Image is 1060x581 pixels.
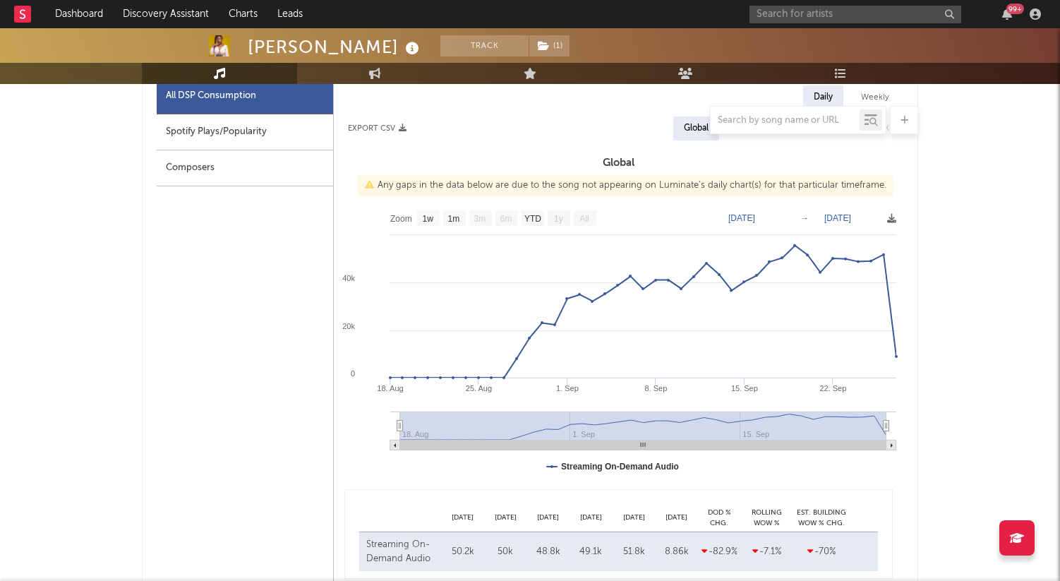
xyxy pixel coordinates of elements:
[824,213,851,223] text: [DATE]
[701,545,737,559] div: -82.9 %
[803,85,843,109] div: Daily
[524,214,541,224] text: YTD
[445,545,481,559] div: 50.2k
[390,214,412,224] text: Zoom
[749,6,961,23] input: Search for artists
[488,545,524,559] div: 50k
[850,85,900,109] div: Weekly
[500,214,512,224] text: 6m
[423,214,434,224] text: 1w
[529,35,570,56] button: (1)
[448,214,460,224] text: 1m
[531,545,567,559] div: 48.8k
[728,213,755,223] text: [DATE]
[440,35,529,56] button: Track
[366,538,438,565] div: Streaming On-Demand Audio
[616,545,652,559] div: 51.8k
[157,150,333,186] div: Composers
[797,545,846,559] div: -70 %
[570,513,613,523] div: [DATE]
[342,274,355,282] text: 40k
[351,369,355,378] text: 0
[358,175,893,196] div: Any gaps in the data below are due to the song not appearing on Luminate's daily chart(s) for tha...
[1002,8,1012,20] button: 99+
[645,384,668,393] text: 8. Sep
[819,384,846,393] text: 22. Sep
[527,513,570,523] div: [DATE]
[377,384,403,393] text: 18. Aug
[484,513,527,523] div: [DATE]
[157,78,333,114] div: All DSP Consumption
[698,508,740,528] div: DoD % Chg.
[441,513,484,523] div: [DATE]
[573,545,609,559] div: 49.1k
[744,545,790,559] div: -7.1 %
[1006,4,1024,14] div: 99 +
[740,508,793,528] div: Rolling WoW % Chg.
[711,115,860,126] input: Search by song name or URL
[248,35,423,59] div: [PERSON_NAME]
[658,545,694,559] div: 8.86k
[554,214,563,224] text: 1y
[334,155,903,172] h3: Global
[342,322,355,330] text: 20k
[579,214,589,224] text: All
[466,384,492,393] text: 25. Aug
[474,214,486,224] text: 3m
[529,35,570,56] span: ( 1 )
[166,88,256,104] div: All DSP Consumption
[655,513,698,523] div: [DATE]
[793,508,850,528] div: Est. Building WoW % Chg.
[561,462,679,472] text: Streaming On-Demand Audio
[731,384,758,393] text: 15. Sep
[613,513,656,523] div: [DATE]
[800,213,809,223] text: →
[556,384,579,393] text: 1. Sep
